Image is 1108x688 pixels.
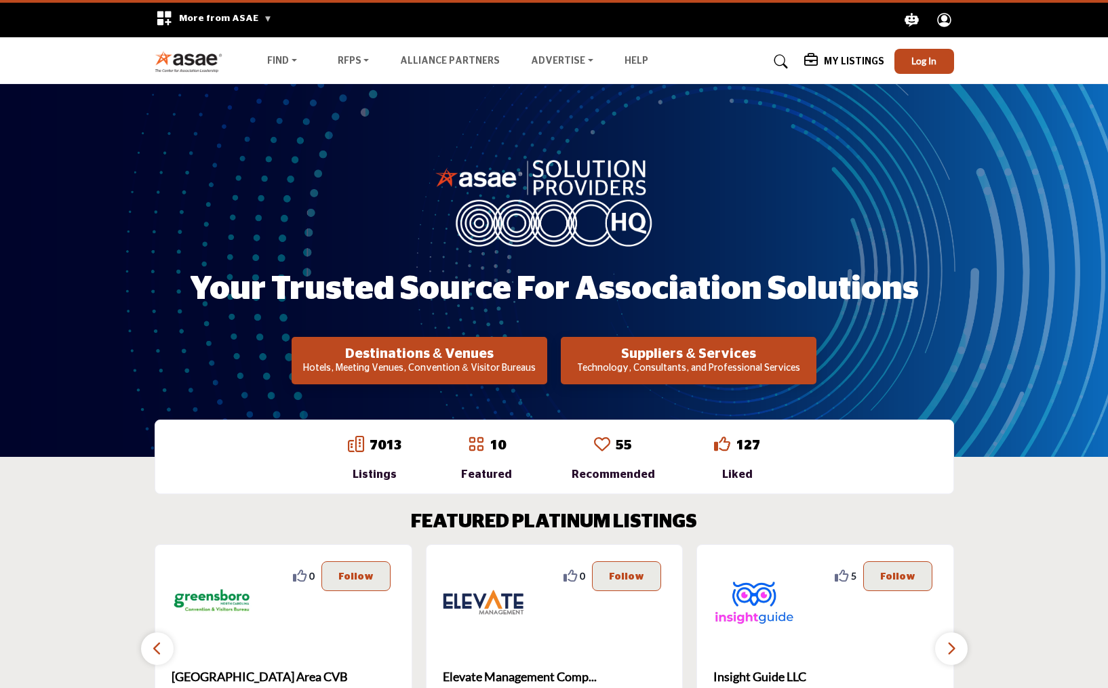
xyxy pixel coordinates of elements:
button: Follow [863,561,932,591]
img: Insight Guide LLC [713,561,795,643]
p: Technology, Consultants, and Professional Services [565,362,812,376]
a: Go to Featured [468,436,484,455]
span: 0 [580,569,585,583]
h2: FEATURED PLATINUM LISTINGS [411,511,697,534]
a: Go to Recommended [594,436,610,455]
div: Listings [348,466,402,483]
span: [GEOGRAPHIC_DATA] Area CVB [172,668,395,686]
i: Go to Liked [714,436,730,452]
a: Search [761,51,797,73]
a: RFPs [328,52,379,71]
span: Insight Guide LLC [713,668,937,686]
h1: Your Trusted Source for Association Solutions [190,268,919,310]
span: More from ASAE [179,14,272,23]
img: Site Logo [155,50,230,73]
div: Featured [461,466,512,483]
a: 7013 [370,439,402,452]
p: Follow [338,569,374,584]
button: Suppliers & Services Technology, Consultants, and Professional Services [561,337,816,384]
div: My Listings [804,54,884,70]
button: Destinations & Venues Hotels, Meeting Venues, Convention & Visitor Bureaus [292,337,547,384]
img: Greensboro Area CVB [172,561,253,643]
a: Alliance Partners [400,56,500,66]
button: Log In [894,49,954,74]
span: 0 [309,569,315,583]
div: More from ASAE [147,3,281,37]
img: image [435,157,673,246]
div: Recommended [572,466,655,483]
a: Help [625,56,648,66]
h2: Destinations & Venues [296,346,543,362]
p: Hotels, Meeting Venues, Convention & Visitor Bureaus [296,362,543,376]
span: 5 [851,569,856,583]
img: Elevate Management Company [443,561,524,643]
div: Liked [714,466,760,483]
a: 55 [616,439,632,452]
span: Elevate Management Comp... [443,668,667,686]
span: Log In [911,55,936,66]
h2: Suppliers & Services [565,346,812,362]
a: Find [258,52,306,71]
button: Follow [592,561,661,591]
p: Follow [880,569,915,584]
p: Follow [609,569,644,584]
a: 10 [490,439,506,452]
h5: My Listings [824,56,884,68]
a: Advertise [521,52,603,71]
button: Follow [321,561,391,591]
a: 127 [736,439,760,452]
